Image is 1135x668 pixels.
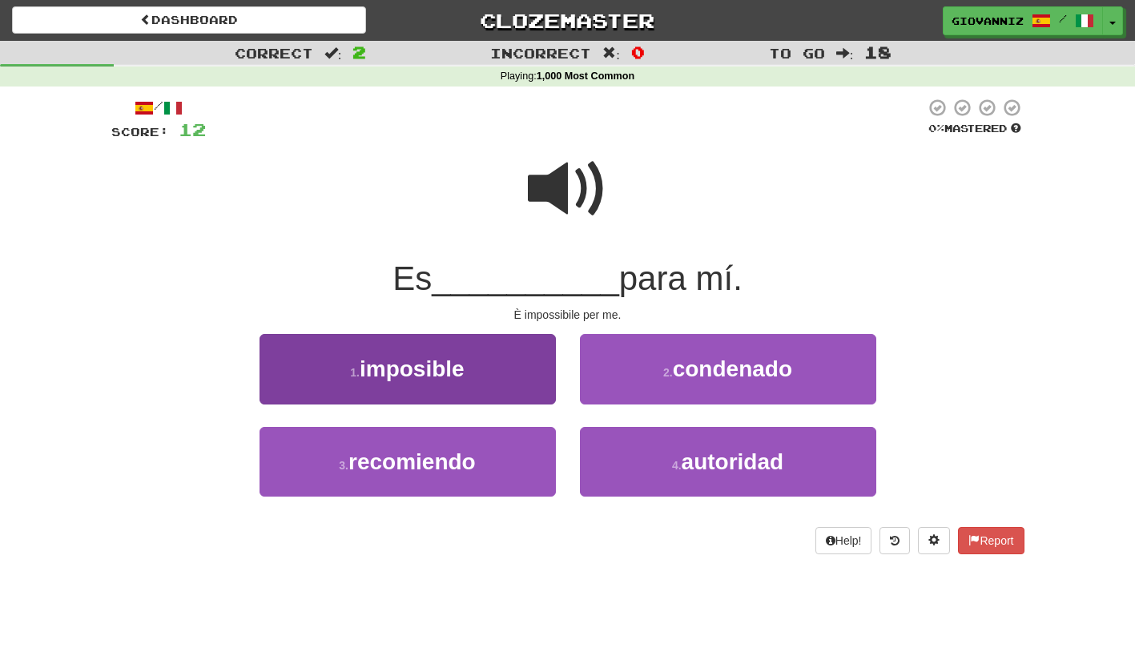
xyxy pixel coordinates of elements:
span: 0 % [928,122,944,135]
button: 3.recomiendo [260,427,556,497]
span: Es [392,260,432,297]
span: : [836,46,854,60]
button: 2.condenado [580,334,876,404]
span: imposible [360,356,465,381]
span: condenado [673,356,792,381]
strong: 1,000 Most Common [537,70,634,82]
button: 4.autoridad [580,427,876,497]
button: Report [958,527,1024,554]
div: / [111,98,206,118]
span: : [602,46,620,60]
a: Dashboard [12,6,366,34]
small: 2 . [663,366,673,379]
a: Clozemaster [390,6,744,34]
span: GiovanniZ [952,14,1024,28]
span: Correct [235,45,313,61]
span: Score: [111,125,169,139]
span: 0 [631,42,645,62]
button: 1.imposible [260,334,556,404]
span: 18 [864,42,891,62]
span: To go [769,45,825,61]
button: Help! [815,527,872,554]
small: 3 . [339,459,348,472]
small: 1 . [350,366,360,379]
span: 2 [352,42,366,62]
button: Round history (alt+y) [879,527,910,554]
span: para mí. [619,260,743,297]
span: / [1059,13,1067,24]
span: : [324,46,342,60]
small: 4 . [672,459,682,472]
a: GiovanniZ / [943,6,1103,35]
span: recomiendo [348,449,476,474]
div: Mastered [925,122,1024,136]
span: Incorrect [490,45,591,61]
span: __________ [432,260,619,297]
span: 12 [179,119,206,139]
div: È impossibile per me. [111,307,1024,323]
span: autoridad [682,449,784,474]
